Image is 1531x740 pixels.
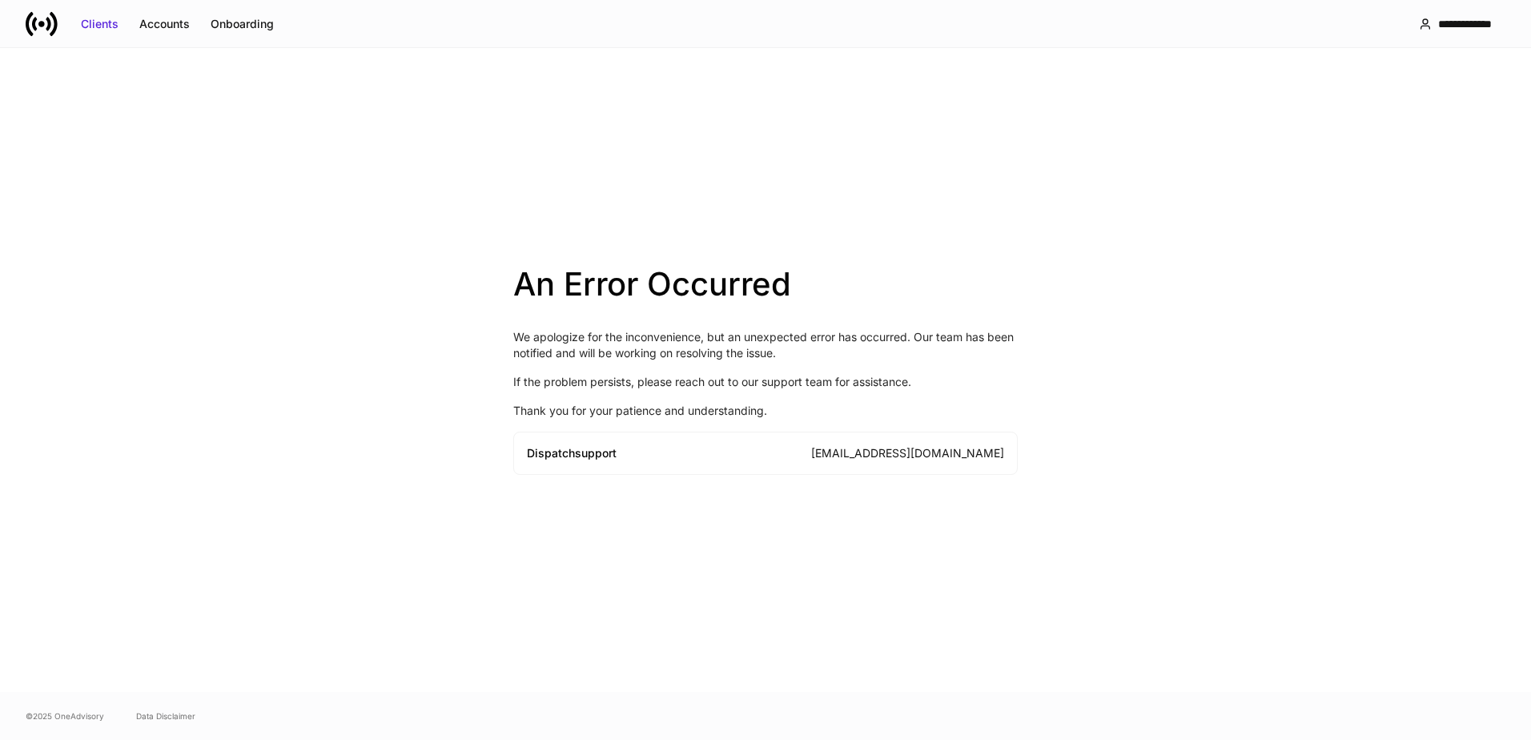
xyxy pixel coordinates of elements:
span: © 2025 OneAdvisory [26,710,104,722]
p: If the problem persists, please reach out to our support team for assistance. [513,374,1018,403]
div: Clients [81,16,119,32]
p: We apologize for the inconvenience, but an unexpected error has occurred. Our team has been notif... [513,329,1018,374]
button: Accounts [129,11,200,37]
div: Accounts [139,16,190,32]
h2: An Error Occurred [513,265,1018,329]
button: Onboarding [200,11,284,37]
a: Data Disclaimer [136,710,195,722]
p: Thank you for your patience and understanding. [513,403,1018,432]
div: Onboarding [211,16,274,32]
div: Dispatch support [527,445,617,461]
button: Clients [70,11,129,37]
a: [EMAIL_ADDRESS][DOMAIN_NAME] [811,446,1004,460]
